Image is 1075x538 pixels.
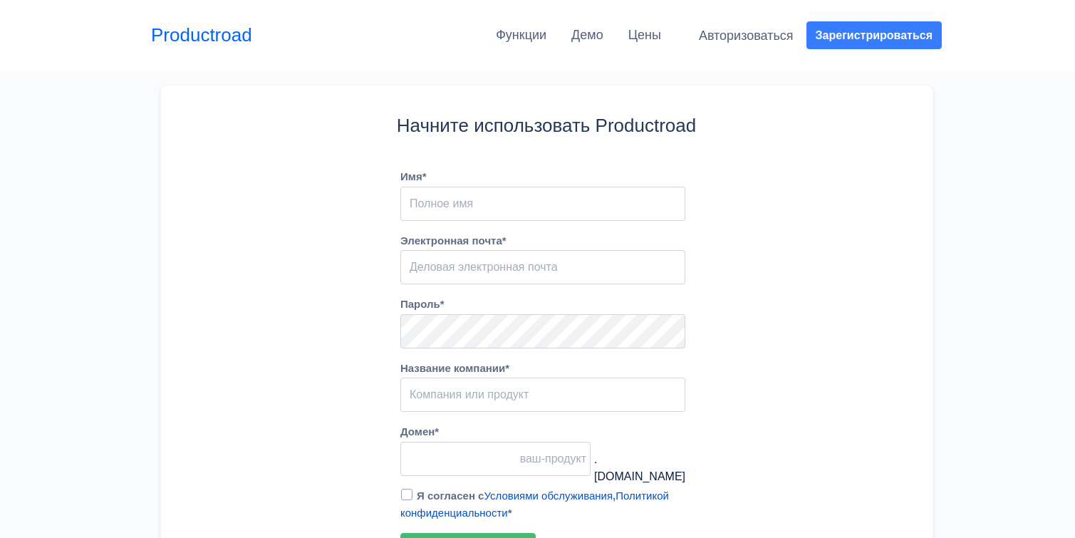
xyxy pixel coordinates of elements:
[400,490,669,519] a: Политикой конфиденциальности
[400,234,502,247] font: Электронная почта
[151,24,252,46] font: Productroad
[613,490,616,502] font: ,
[699,29,794,43] font: Авторизоваться
[400,425,435,438] font: Домен
[571,28,603,42] a: Демо
[628,28,661,42] a: Цены
[400,170,422,182] font: Имя
[400,187,685,221] input: Полное имя
[496,28,546,42] a: Функции
[816,29,933,41] font: Зарегистрироваться
[400,378,685,412] input: Компания или продукт
[400,362,505,374] font: Название компании
[397,115,696,136] font: Начните использовать Productroad
[484,490,613,502] a: Условиями обслуживания
[400,442,591,476] input: ваш-продукт
[690,20,803,50] button: Авторизоваться
[806,21,942,49] button: Зарегистрироваться
[417,490,484,502] font: Я согласен с
[151,21,252,49] a: Productroad
[594,453,685,482] font: .[DOMAIN_NAME]
[400,250,685,284] input: Деловая электронная почта
[400,298,440,310] font: Пароль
